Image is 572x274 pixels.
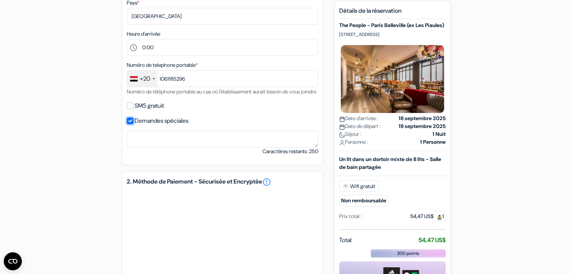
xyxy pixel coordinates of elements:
[432,131,446,139] strong: 1 Nuit
[339,195,388,207] small: Non remboursable
[397,250,419,257] span: 200 points
[135,101,164,111] label: SMS gratuit
[339,123,381,131] span: Date de départ :
[339,22,446,29] h5: The People - Paris Belleville (ex Les Piaules)
[339,132,345,138] img: moon.svg
[434,211,446,222] span: 1
[339,131,361,139] span: Séjour :
[262,178,271,187] a: error_outline
[140,74,150,83] div: +20
[339,156,441,171] b: Un lit dans un dortoir mixte de 8 lits - Salle de bain partagée
[127,70,318,87] input: 100 123 4567
[127,30,160,38] label: Heure d'arrivée
[339,139,368,146] span: Personne :
[339,116,345,122] img: calendar.svg
[339,7,446,19] h5: Détails de la réservation
[399,123,446,131] strong: 19 septembre 2025
[399,115,446,123] strong: 18 septembre 2025
[127,71,157,87] div: Egypt (‫مصر‬‎): +20
[127,61,198,69] label: Numéro de telephone portable
[339,115,378,123] span: Date d'arrivée :
[339,32,446,38] p: [STREET_ADDRESS]
[135,116,188,126] label: Demandes spéciales
[127,178,318,187] h5: 2. Méthode de Paiement - Sécurisée et Encryptée
[437,214,442,220] img: guest.svg
[410,213,446,221] div: 54,47 US$
[420,139,446,146] strong: 1 Personne
[4,252,22,270] button: Ouvrir le widget CMP
[339,124,345,130] img: calendar.svg
[339,181,379,192] span: Wifi gratuit
[262,148,318,155] small: Caractères restants :
[419,236,446,244] strong: 54,47 US$
[309,148,318,155] span: 250
[339,236,352,245] span: Total:
[339,140,345,146] img: user_icon.svg
[343,184,349,190] img: free_wifi.svg
[339,213,362,221] div: Prix total :
[127,88,316,95] small: Numéro de téléphone portable au cas où l'établissement aurait besoin de vous joindre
